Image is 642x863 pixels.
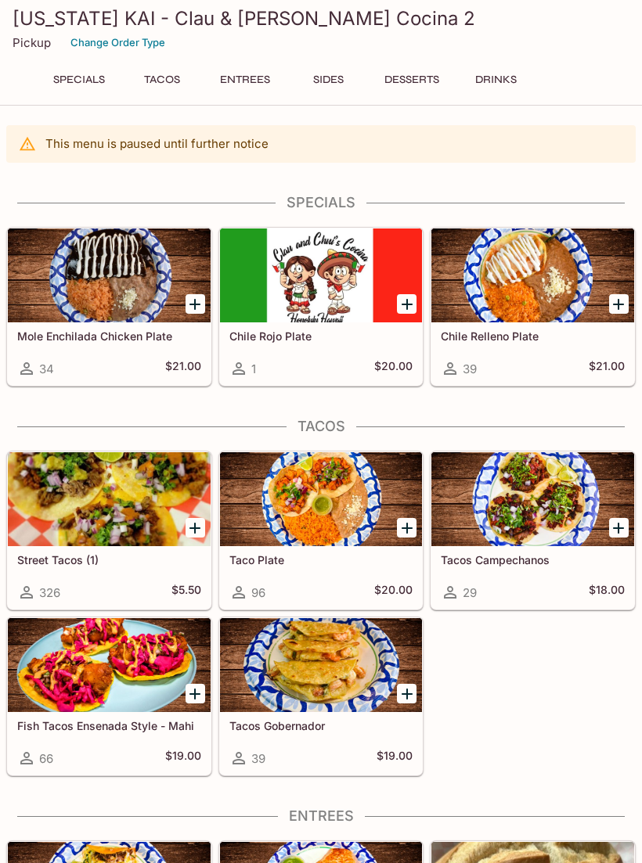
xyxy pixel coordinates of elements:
[431,228,634,322] div: Chile Relleno Plate
[7,451,211,609] a: Street Tacos (1)326$5.50
[186,684,205,703] button: Add Fish Tacos Ensenada Style - Mahi
[6,418,636,435] h4: Tacos
[8,228,211,322] div: Mole Enchilada Chicken Plate
[441,553,625,566] h5: Tacos Campechanos
[6,807,636,825] h4: Entrees
[431,451,635,609] a: Tacos Campechanos29$18.00
[293,69,363,91] button: Sides
[17,553,201,566] h5: Street Tacos (1)
[219,617,424,775] a: Tacos Gobernador39$19.00
[39,585,60,600] span: 326
[8,618,211,712] div: Fish Tacos Ensenada Style - Mahi
[39,751,53,766] span: 66
[589,359,625,378] h5: $21.00
[431,228,635,386] a: Chile Relleno Plate39$21.00
[186,518,205,538] button: Add Street Tacos (1)
[8,452,211,546] div: Street Tacos (1)
[229,719,413,732] h5: Tacos Gobernador
[374,359,413,378] h5: $20.00
[397,684,417,703] button: Add Tacos Gobernador
[127,69,197,91] button: Tacos
[397,294,417,314] button: Add Chile Rojo Plate
[7,617,211,775] a: Fish Tacos Ensenada Style - Mahi66$19.00
[13,6,629,31] h3: [US_STATE] KAI - Clau & [PERSON_NAME] Cocina 2
[220,618,423,712] div: Tacos Gobernador
[397,518,417,538] button: Add Taco Plate
[17,719,201,732] h5: Fish Tacos Ensenada Style - Mahi
[219,451,424,609] a: Taco Plate96$20.00
[229,553,413,566] h5: Taco Plate
[376,69,448,91] button: Desserts
[219,228,424,386] a: Chile Rojo Plate1$20.00
[6,194,636,211] h4: Specials
[39,361,54,376] span: 34
[589,583,625,602] h5: $18.00
[44,69,114,91] button: Specials
[441,329,625,343] h5: Chile Relleno Plate
[431,452,634,546] div: Tacos Campechanos
[210,69,280,91] button: Entrees
[165,359,201,378] h5: $21.00
[13,35,51,50] p: Pickup
[7,228,211,386] a: Mole Enchilada Chicken Plate34$21.00
[609,294,629,314] button: Add Chile Relleno Plate
[460,69,531,91] button: Drinks
[463,361,477,376] span: 39
[229,329,413,343] h5: Chile Rojo Plate
[251,751,265,766] span: 39
[220,452,423,546] div: Taco Plate
[251,585,265,600] span: 96
[17,329,201,343] h5: Mole Enchilada Chicken Plate
[377,749,413,768] h5: $19.00
[251,361,256,376] span: 1
[63,31,172,55] button: Change Order Type
[220,228,423,322] div: Chile Rojo Plate
[45,136,269,151] p: This menu is paused until further notice
[186,294,205,314] button: Add Mole Enchilada Chicken Plate
[374,583,413,602] h5: $20.00
[165,749,201,768] h5: $19.00
[463,585,477,600] span: 29
[609,518,629,538] button: Add Tacos Campechanos
[171,583,201,602] h5: $5.50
